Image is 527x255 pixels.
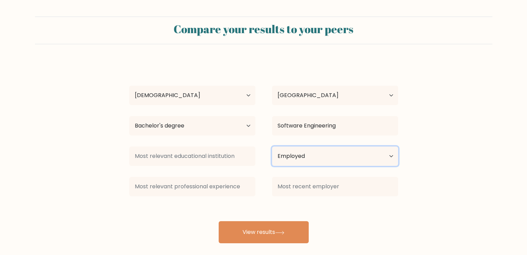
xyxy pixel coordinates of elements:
[39,22,488,36] h2: Compare your results to your peers
[129,147,255,166] input: Most relevant educational institution
[129,177,255,196] input: Most relevant professional experience
[272,177,398,196] input: Most recent employer
[219,221,309,243] button: View results
[272,116,398,135] input: What did you study?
